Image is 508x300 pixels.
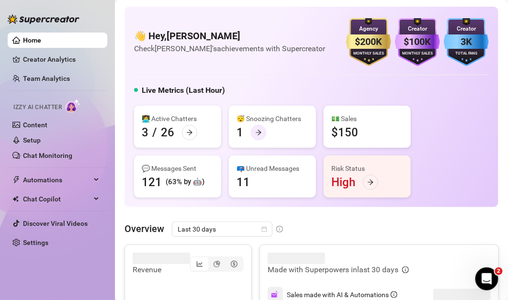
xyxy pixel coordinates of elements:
[331,163,403,174] div: Risk Status
[23,152,72,159] a: Chat Monitoring
[13,103,62,112] span: Izzy AI Chatter
[268,264,398,276] article: Made with Superpowers in last 30 days
[276,226,283,233] span: info-circle
[23,239,48,246] a: Settings
[444,18,489,66] img: blue-badge-DgoSNQY1.svg
[231,261,237,267] span: dollar-circle
[134,29,325,43] h4: 👋 Hey, [PERSON_NAME]
[395,34,440,49] div: $100K
[142,113,214,124] div: 👩‍💻 Active Chatters
[166,177,204,188] div: (63% by 🤖)
[395,24,440,33] div: Creator
[444,24,489,33] div: Creator
[186,129,193,136] span: arrow-right
[23,121,47,129] a: Content
[261,226,267,232] span: calendar
[8,14,79,24] img: logo-BBDzfeDw.svg
[178,222,267,236] span: Last 30 days
[23,172,91,188] span: Automations
[23,36,41,44] a: Home
[214,261,220,267] span: pie-chart
[346,18,391,66] img: gold-badge-CigiZidd.svg
[237,163,308,174] div: 📪 Unread Messages
[23,52,100,67] a: Creator Analytics
[196,261,203,267] span: line-chart
[444,51,489,57] div: Total Fans
[395,18,440,66] img: purple-badge-B9DA21FR.svg
[134,43,325,55] article: Check [PERSON_NAME]'s achievements with Supercreator
[346,24,391,33] div: Agency
[346,51,391,57] div: Monthly Sales
[331,125,358,140] div: $150
[142,85,225,96] h5: Live Metrics (Last Hour)
[161,125,174,140] div: 26
[124,222,164,236] article: Overview
[237,113,308,124] div: 😴 Snoozing Chatters
[12,176,20,184] span: thunderbolt
[495,267,503,275] span: 2
[66,99,80,113] img: AI Chatter
[346,34,391,49] div: $200K
[391,291,397,298] span: info-circle
[271,290,280,299] img: svg%3e
[12,196,19,202] img: Chat Copilot
[190,256,244,272] div: segmented control
[23,220,88,227] a: Discover Viral Videos
[142,163,214,174] div: 💬 Messages Sent
[23,136,41,144] a: Setup
[255,129,262,136] span: arrow-right
[475,267,498,290] iframe: Intercom live chat
[133,264,190,276] article: Revenue
[23,191,91,207] span: Chat Copilot
[287,289,397,300] div: Sales made with AI & Automations
[142,175,162,190] div: 121
[142,125,148,140] div: 3
[444,34,489,49] div: 3K
[402,267,409,273] span: info-circle
[23,75,70,82] a: Team Analytics
[237,125,243,140] div: 1
[367,179,374,186] span: arrow-right
[237,175,250,190] div: 11
[395,51,440,57] div: Monthly Sales
[331,113,403,124] div: 💵 Sales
